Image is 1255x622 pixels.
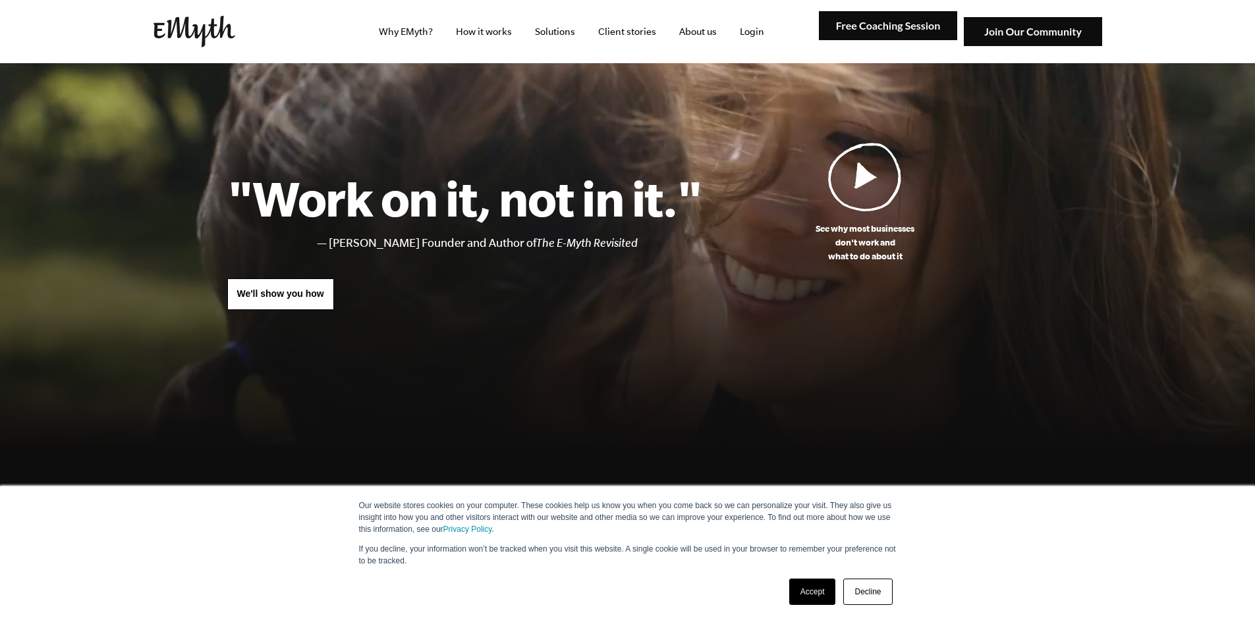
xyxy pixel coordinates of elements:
i: The E-Myth Revisited [536,236,638,249]
a: Accept [789,579,836,605]
img: Join Our Community [964,17,1102,47]
p: See why most businesses don't work and what to do about it [702,222,1028,263]
span: We'll show you how [237,288,324,299]
li: [PERSON_NAME] Founder and Author of [329,234,702,253]
a: See why most businessesdon't work andwhat to do about it [702,142,1028,263]
a: Privacy Policy [443,525,492,534]
p: If you decline, your information won’t be tracked when you visit this website. A single cookie wi... [359,543,897,567]
p: Our website stores cookies on your computer. These cookies help us know you when you come back so... [359,500,897,535]
img: Free Coaching Session [819,11,957,41]
a: We'll show you how [227,278,334,310]
img: Play Video [828,142,902,211]
h1: "Work on it, not in it." [227,169,702,227]
a: Decline [843,579,892,605]
img: EMyth [153,16,235,47]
